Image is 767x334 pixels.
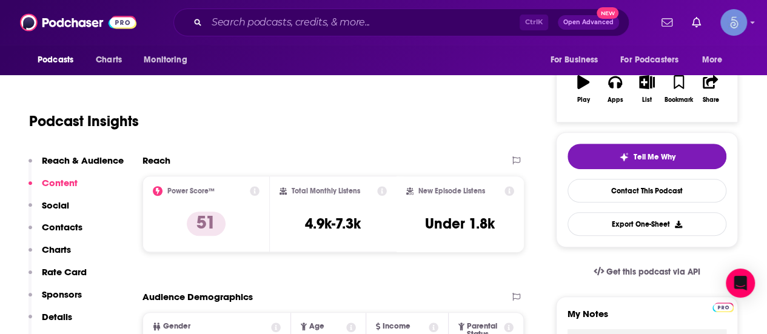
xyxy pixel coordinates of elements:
span: Podcasts [38,52,73,68]
a: Charts [88,48,129,72]
div: Share [702,96,718,104]
img: Podchaser - Follow, Share and Rate Podcasts [20,11,136,34]
button: Show profile menu [720,9,747,36]
p: Content [42,177,78,189]
img: tell me why sparkle [619,152,629,162]
button: open menu [29,48,89,72]
span: Tell Me Why [634,152,675,162]
div: Open Intercom Messenger [726,269,755,298]
p: Sponsors [42,289,82,300]
span: Monitoring [144,52,187,68]
input: Search podcasts, credits, & more... [207,13,520,32]
h2: Total Monthly Listens [292,187,360,195]
span: Charts [96,52,122,68]
label: My Notes [568,308,726,329]
a: Contact This Podcast [568,179,726,202]
button: Contacts [28,221,82,244]
img: Podchaser Pro [712,302,734,312]
button: Charts [28,244,71,266]
button: open menu [694,48,738,72]
button: Content [28,177,78,199]
div: Search podcasts, credits, & more... [173,8,629,36]
a: Show notifications dropdown [687,12,706,33]
button: Share [695,67,726,111]
button: tell me why sparkleTell Me Why [568,144,726,169]
div: Apps [608,96,623,104]
a: Show notifications dropdown [657,12,677,33]
span: Get this podcast via API [606,267,700,277]
div: Play [577,96,590,104]
button: Bookmark [663,67,694,111]
button: List [631,67,663,111]
h3: Under 1.8k [425,215,495,233]
button: Details [28,311,72,333]
button: open menu [135,48,203,72]
button: Open AdvancedNew [558,15,619,30]
p: Charts [42,244,71,255]
button: Play [568,67,599,111]
span: Logged in as Spiral5-G1 [720,9,747,36]
h1: Podcast Insights [29,112,139,130]
span: Age [309,322,324,330]
p: Reach & Audience [42,155,124,166]
button: open menu [541,48,613,72]
a: Pro website [712,301,734,312]
button: Reach & Audience [28,155,124,177]
span: New [597,7,618,19]
button: Social [28,199,69,222]
button: Export One-Sheet [568,212,726,236]
span: For Podcasters [620,52,678,68]
img: User Profile [720,9,747,36]
span: More [702,52,723,68]
span: Open Advanced [563,19,614,25]
div: Bookmark [665,96,693,104]
a: Get this podcast via API [584,257,710,287]
h2: Reach [142,155,170,166]
button: Apps [599,67,631,111]
h2: Audience Demographics [142,291,253,302]
button: open menu [612,48,696,72]
button: Sponsors [28,289,82,311]
p: Social [42,199,69,211]
span: For Business [550,52,598,68]
p: 51 [187,212,226,236]
p: Contacts [42,221,82,233]
h2: New Episode Listens [418,187,485,195]
span: Income [383,322,410,330]
h2: Power Score™ [167,187,215,195]
div: List [642,96,652,104]
p: Rate Card [42,266,87,278]
button: Rate Card [28,266,87,289]
p: Details [42,311,72,322]
h3: 4.9k-7.3k [305,215,361,233]
span: Gender [163,322,190,330]
span: Ctrl K [520,15,548,30]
